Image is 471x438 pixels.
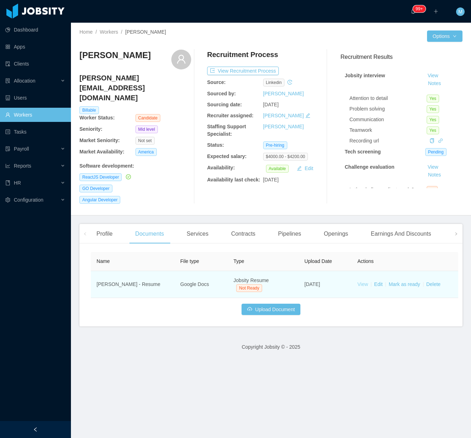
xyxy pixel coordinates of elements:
[135,148,157,156] span: America
[454,232,458,236] i: icon: right
[207,102,242,107] b: Sourcing date:
[5,163,10,168] i: icon: line-chart
[263,102,279,107] span: [DATE]
[121,29,122,35] span: /
[358,258,374,264] span: Actions
[438,138,443,143] i: icon: link
[263,177,279,182] span: [DATE]
[430,137,434,145] div: Copy
[5,197,10,202] i: icon: setting
[79,196,120,204] span: Angular Developer
[125,29,166,35] span: [PERSON_NAME]
[79,149,124,155] b: Market Availability:
[425,79,444,88] button: Notes
[304,281,320,287] span: [DATE]
[413,5,426,12] sup: 2149
[358,281,368,287] a: View
[425,171,444,179] button: Notes
[14,180,21,186] span: HR
[233,258,244,264] span: Type
[263,124,304,129] a: [PERSON_NAME]
[91,224,118,244] div: Profile
[427,105,439,113] span: Yes
[263,141,287,149] span: Pre-hiring
[233,277,269,283] span: Jobsity Resume
[5,40,65,54] a: icon: appstoreApps
[5,108,65,122] a: icon: userWorkers
[14,146,29,152] span: Payroll
[14,197,43,203] span: Configuration
[458,7,462,16] span: M
[79,173,122,181] span: ReactJS Developer
[5,91,65,105] a: icon: robotUsers
[174,271,228,298] td: Google Docs
[365,224,437,244] div: Earnings And Discounts
[176,54,186,64] i: icon: user
[5,180,10,185] i: icon: book
[207,79,226,85] b: Source:
[5,125,65,139] a: icon: profileTasks
[135,137,155,145] span: Not set
[433,9,438,14] i: icon: plus
[242,304,300,315] button: icon: cloud-uploadUpload Document
[389,281,420,287] a: Mark as ready
[349,137,426,145] div: Recording url
[304,258,332,264] span: Upload Date
[207,67,279,75] button: icon: exportView Recruitment Process
[83,232,87,236] i: icon: left
[438,138,443,144] a: icon: link
[71,335,471,359] footer: Copyright Jobsity © - 2025
[226,224,261,244] div: Contracts
[207,68,279,74] a: icon: exportView Recruitment Process
[345,73,385,78] strong: Jobsity interview
[79,50,151,61] h3: [PERSON_NAME]
[294,164,316,173] button: icon: editEdit
[5,57,65,71] a: icon: auditClients
[79,185,112,192] span: GO Developer
[5,146,10,151] i: icon: file-protect
[425,148,447,156] span: Pending
[126,174,131,179] i: icon: check-circle
[425,164,441,170] a: View
[207,177,260,182] b: Availability last check:
[345,164,394,170] strong: Challenge evaluation
[318,224,354,244] div: Openings
[374,281,383,287] a: Edit
[79,163,134,169] b: Software development :
[181,224,214,244] div: Services
[349,116,426,123] div: Communication
[263,113,304,118] a: [PERSON_NAME]
[207,124,246,137] b: Staffing Support Specialist:
[180,258,199,264] span: File type
[349,186,426,193] div: Is the challenge client-ready?
[430,138,434,143] i: icon: copy
[427,30,462,42] button: Optionsicon: down
[79,73,191,103] h4: [PERSON_NAME][EMAIL_ADDRESS][DOMAIN_NAME]
[345,149,381,155] strong: Tech screening
[79,115,115,120] b: Worker Status:
[427,95,439,102] span: Yes
[91,271,174,298] td: [PERSON_NAME] - Resume
[100,29,118,35] a: Workers
[129,224,170,244] div: Documents
[349,105,426,113] div: Problem solving
[349,127,426,134] div: Teamwork
[426,281,440,287] a: Delete
[349,95,426,102] div: Attention to detail
[263,79,285,86] span: linkedin
[411,9,416,14] i: icon: bell
[79,137,120,143] b: Market Seniority:
[135,114,161,122] span: Candidate
[305,113,310,118] i: icon: edit
[5,78,10,83] i: icon: solution
[427,186,438,194] span: No
[207,165,235,170] b: Availability:
[79,106,99,114] span: Billable
[427,116,439,124] span: Yes
[95,29,97,35] span: /
[79,29,93,35] a: Home
[14,78,35,84] span: Allocation
[79,126,102,132] b: Seniority:
[207,153,246,159] b: Expected salary:
[124,174,131,180] a: icon: check-circle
